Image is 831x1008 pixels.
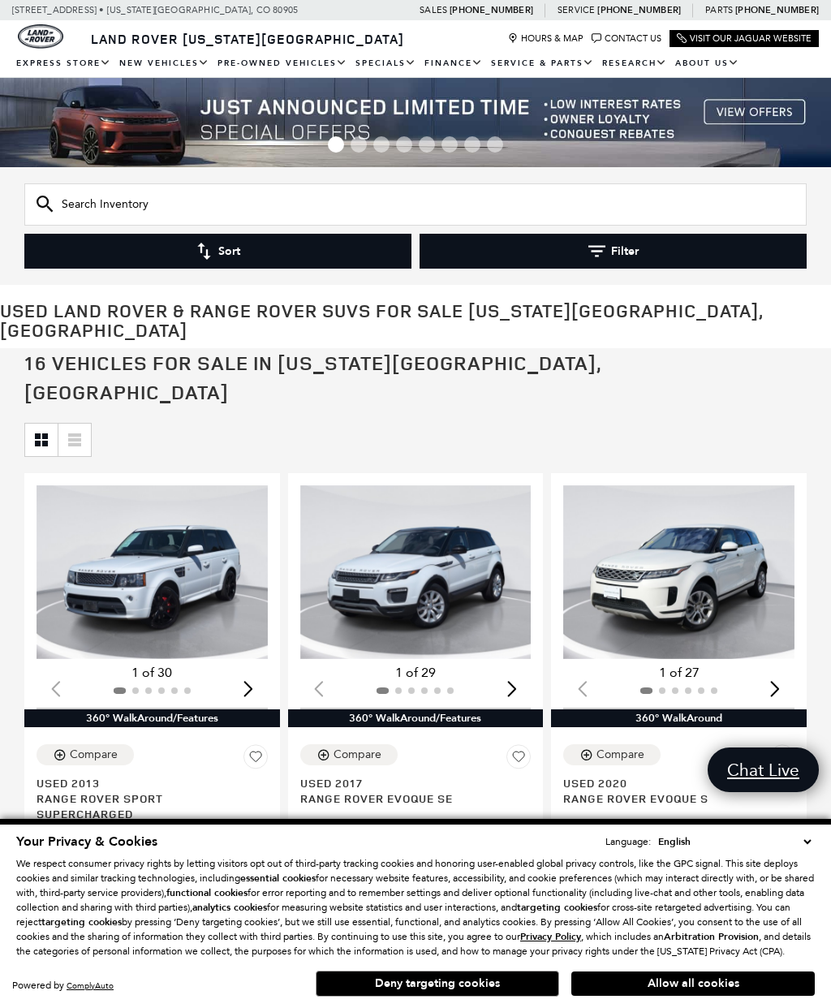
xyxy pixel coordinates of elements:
div: 360° WalkAround/Features [24,709,280,727]
button: Save Vehicle [506,744,531,775]
a: Privacy Policy [520,931,581,942]
button: Sort [24,234,411,269]
div: Language: [605,837,651,846]
span: Your Privacy & Cookies [16,833,157,851]
div: 1 of 29 [300,664,532,682]
a: Finance [420,50,487,78]
a: Used 2017Range Rover Evoque SE [300,775,532,806]
u: Privacy Policy [520,930,581,943]
button: Deny targeting cookies [316,971,559,997]
input: Search Inventory [24,183,807,226]
div: 1 / 2 [563,485,794,659]
span: Go to slide 3 [373,136,390,153]
a: [STREET_ADDRESS] • [US_STATE][GEOGRAPHIC_DATA], CO 80905 [12,5,298,15]
span: Land Rover [US_STATE][GEOGRAPHIC_DATA] [91,30,404,48]
div: Next slide [764,671,786,707]
div: Next slide [238,671,260,707]
a: Service & Parts [487,50,598,78]
button: pricing tab [313,806,403,842]
strong: analytics cookies [192,901,267,914]
button: pricing tab [576,806,665,842]
a: About Us [671,50,743,78]
a: land-rover [18,24,63,49]
span: Go to slide 7 [464,136,480,153]
span: 16 Vehicles for Sale in [US_STATE][GEOGRAPHIC_DATA], [GEOGRAPHIC_DATA] [24,350,601,405]
a: Contact Us [592,33,661,44]
button: Compare Vehicle [37,744,134,765]
img: 2017 Land Rover Range Rover Evoque SE 1 [300,485,532,659]
select: Language Select [654,834,815,850]
span: Go to slide 1 [328,136,344,153]
a: Specials [351,50,420,78]
a: [PHONE_NUMBER] [450,4,533,16]
span: Go to slide 4 [396,136,412,153]
a: [PHONE_NUMBER] [735,4,819,16]
a: Hours & Map [508,33,583,44]
a: Research [598,50,671,78]
img: Land Rover [18,24,63,49]
div: 1 / 2 [37,485,268,659]
div: 1 / 2 [300,485,532,659]
button: Compare Vehicle [563,744,661,765]
div: Compare [70,747,118,762]
span: Range Rover Evoque S [563,790,782,806]
button: details tab [428,806,518,842]
a: Chat Live [708,747,819,792]
div: Compare [596,747,644,762]
strong: functional cookies [166,886,248,899]
button: details tab [691,806,781,842]
img: 2020 Land Rover Range Rover Evoque S 1 [563,485,794,659]
span: Range Rover Sport Supercharged [37,790,256,821]
button: Allow all cookies [571,971,815,996]
nav: Main Navigation [12,50,819,78]
span: Go to slide 6 [441,136,458,153]
div: 1 of 27 [563,664,794,682]
strong: targeting cookies [517,901,597,914]
a: EXPRESS STORE [12,50,115,78]
a: Pre-Owned Vehicles [213,50,351,78]
button: Compare Vehicle [300,744,398,765]
span: Used 2017 [300,775,519,790]
span: Range Rover Evoque SE [300,790,519,806]
div: 1 of 30 [37,664,268,682]
p: We respect consumer privacy rights by letting visitors opt out of third-party tracking cookies an... [16,856,815,958]
div: Compare [334,747,381,762]
img: 2013 Land Rover Range Rover Sport Supercharged 1 [37,485,268,659]
span: Used 2013 [37,775,256,790]
button: Save Vehicle [243,744,268,775]
span: Chat Live [719,759,807,781]
strong: Arbitration Provision [664,930,759,943]
a: Land Rover [US_STATE][GEOGRAPHIC_DATA] [81,30,414,48]
a: [PHONE_NUMBER] [597,4,681,16]
button: Save Vehicle [770,744,794,775]
div: 360° WalkAround/Features [288,709,544,727]
a: Used 2020Range Rover Evoque S [563,775,794,806]
span: Go to slide 2 [351,136,367,153]
div: 360° WalkAround [551,709,807,727]
strong: essential cookies [240,872,316,885]
a: Used 2013Range Rover Sport Supercharged [37,775,268,821]
div: Next slide [501,671,523,707]
strong: targeting cookies [41,915,122,928]
div: Powered by [12,980,114,991]
span: Go to slide 5 [419,136,435,153]
span: Used 2020 [563,775,782,790]
button: Filter [420,234,807,269]
a: New Vehicles [115,50,213,78]
a: Visit Our Jaguar Website [677,33,812,44]
span: Go to slide 8 [487,136,503,153]
a: ComplyAuto [67,980,114,991]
